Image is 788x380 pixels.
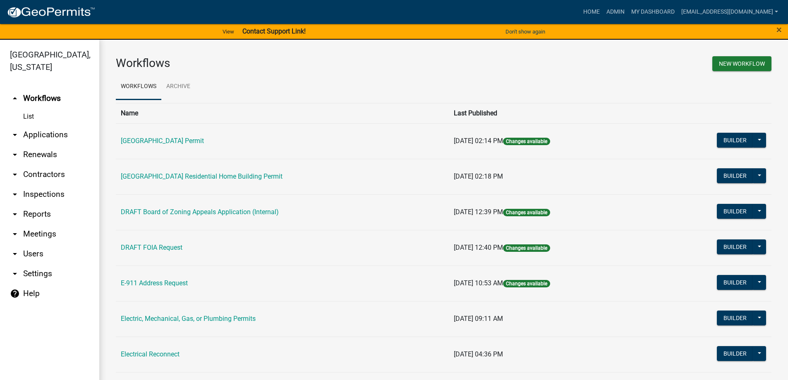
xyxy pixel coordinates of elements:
i: arrow_drop_up [10,93,20,103]
a: Admin [603,4,628,20]
a: View [219,25,237,38]
button: New Workflow [712,56,771,71]
a: [GEOGRAPHIC_DATA] Permit [121,137,204,145]
i: arrow_drop_down [10,170,20,179]
span: [DATE] 10:53 AM [454,279,503,287]
a: Electric, Mechanical, Gas, or Plumbing Permits [121,315,256,323]
span: Changes available [503,244,550,252]
i: arrow_drop_down [10,150,20,160]
i: arrow_drop_down [10,269,20,279]
a: Archive [161,74,195,100]
i: arrow_drop_down [10,249,20,259]
a: [EMAIL_ADDRESS][DOMAIN_NAME] [678,4,781,20]
button: Builder [717,311,753,325]
i: arrow_drop_down [10,130,20,140]
a: [GEOGRAPHIC_DATA] Residential Home Building Permit [121,172,283,180]
a: Workflows [116,74,161,100]
button: Builder [717,346,753,361]
button: Builder [717,239,753,254]
button: Builder [717,133,753,148]
span: [DATE] 02:14 PM [454,137,503,145]
span: [DATE] 02:18 PM [454,172,503,180]
a: DRAFT Board of Zoning Appeals Application (Internal) [121,208,279,216]
span: [DATE] 12:39 PM [454,208,503,216]
a: Home [580,4,603,20]
span: Changes available [503,138,550,145]
i: arrow_drop_down [10,209,20,219]
a: DRAFT FOIA Request [121,244,182,251]
button: Builder [717,275,753,290]
span: Changes available [503,280,550,287]
span: [DATE] 04:36 PM [454,350,503,358]
span: [DATE] 09:11 AM [454,315,503,323]
a: My Dashboard [628,4,678,20]
a: Electrical Reconnect [121,350,180,358]
button: Builder [717,168,753,183]
button: Don't show again [502,25,548,38]
span: × [776,24,782,36]
button: Close [776,25,782,35]
h3: Workflows [116,56,438,70]
i: arrow_drop_down [10,229,20,239]
button: Builder [717,204,753,219]
a: E-911 Address Request [121,279,188,287]
span: [DATE] 12:40 PM [454,244,503,251]
th: Last Published [449,103,655,123]
i: help [10,289,20,299]
th: Name [116,103,449,123]
i: arrow_drop_down [10,189,20,199]
span: Changes available [503,209,550,216]
strong: Contact Support Link! [242,27,306,35]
